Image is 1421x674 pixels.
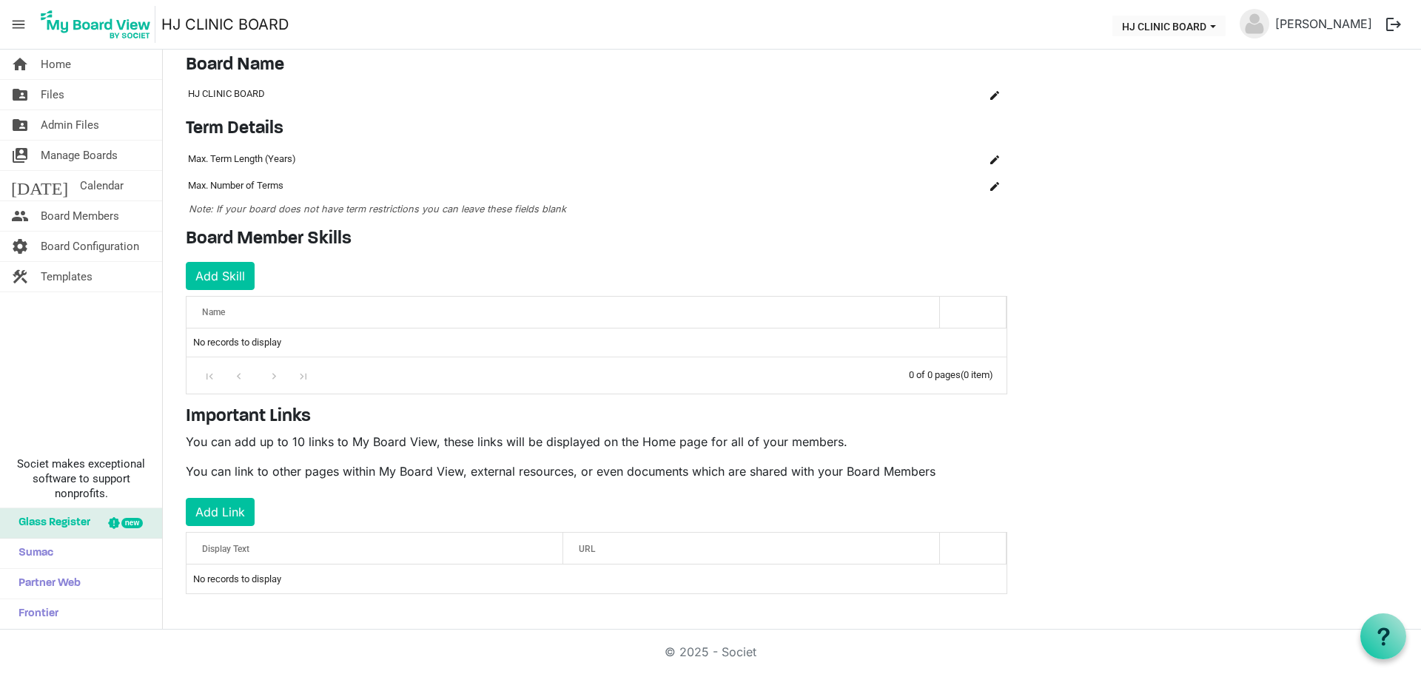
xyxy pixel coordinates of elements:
span: (0 item) [961,369,993,380]
span: construction [11,262,29,291]
div: new [121,518,143,528]
span: folder_shared [11,80,29,109]
a: © 2025 - Societ [665,644,756,659]
div: 0 of 0 pages (0 item) [909,357,1007,389]
span: Societ makes exceptional software to support nonprofits. [7,456,155,501]
span: Calendar [80,171,124,200]
h4: Important Links [186,406,1007,428]
span: Admin Files [41,110,99,140]
div: Go to last page [293,365,313,385]
td: is Command column column header [955,81,1007,107]
span: settings [11,232,29,261]
img: no-profile-picture.svg [1240,9,1269,38]
span: switch_account [11,141,29,170]
a: My Board View Logo [36,6,161,43]
span: Partner Web [11,569,81,599]
td: Max. Number of Terms column header Name [186,172,881,199]
span: folder_shared [11,110,29,140]
span: home [11,50,29,79]
td: is Command column column header [941,172,1007,199]
td: No records to display [187,328,1007,357]
span: Glass Register [11,508,90,538]
td: Max. Term Length (Years) column header Name [186,146,881,172]
span: Sumac [11,539,53,568]
span: URL [579,544,595,554]
div: Go to first page [200,365,220,385]
a: HJ CLINIC BOARD [161,10,289,39]
span: Templates [41,262,93,291]
td: No records to display [187,565,1007,593]
img: My Board View Logo [36,6,155,43]
span: menu [4,10,33,38]
p: You can link to other pages within My Board View, external resources, or even documents which are... [186,462,1007,480]
span: Note: If your board does not have term restrictions you can leave these fields blank [189,203,566,215]
span: Files [41,80,64,109]
span: Frontier [11,599,58,629]
h4: Term Details [186,118,1007,140]
button: Add Link [186,498,255,526]
span: Display Text [202,544,249,554]
span: [DATE] [11,171,68,200]
td: HJ CLINIC BOARD column header Name [186,81,955,107]
span: people [11,201,29,231]
td: column header Name [881,146,941,172]
p: You can add up to 10 links to My Board View, these links will be displayed on the Home page for a... [186,433,1007,451]
button: HJ CLINIC BOARD dropdownbutton [1112,16,1226,36]
span: Manage Boards [41,141,118,170]
button: Edit [984,84,1005,104]
span: 0 of 0 pages [909,369,961,380]
span: Board Configuration [41,232,139,261]
td: is Command column column header [941,146,1007,172]
span: Home [41,50,71,79]
h4: Board Member Skills [186,229,1007,250]
button: Edit [984,149,1005,169]
a: [PERSON_NAME] [1269,9,1378,38]
button: Edit [984,175,1005,196]
button: Add Skill [186,262,255,290]
td: column header Name [881,172,941,199]
span: Board Members [41,201,119,231]
span: Name [202,307,225,317]
h4: Board Name [186,55,1007,76]
div: Go to previous page [229,365,249,385]
button: logout [1378,9,1409,40]
div: Go to next page [264,365,284,385]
